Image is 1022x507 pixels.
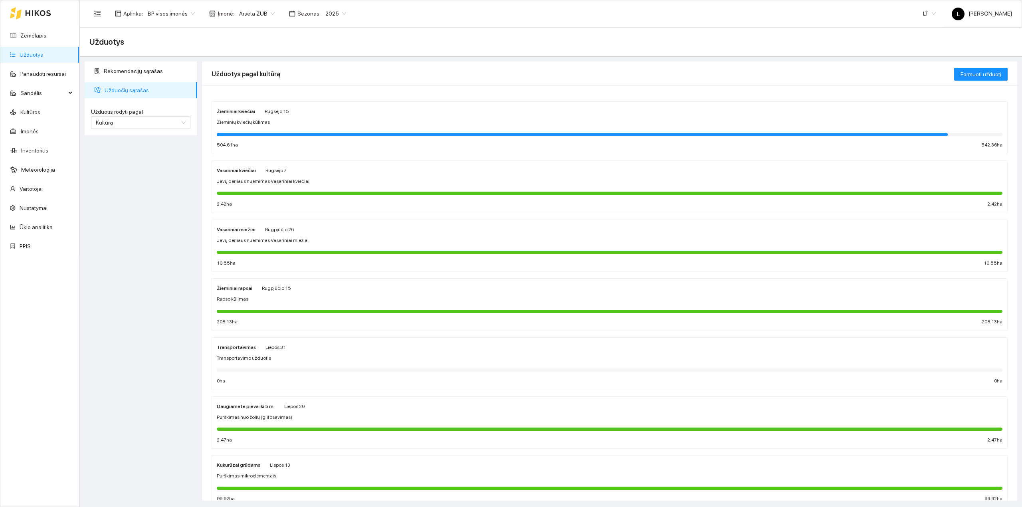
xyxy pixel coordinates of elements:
button: Formuoti užduotį [954,68,1008,81]
span: Rapso kūlimas [217,295,248,303]
a: Kultūros [20,109,40,115]
strong: Kukurūzai grūdams [217,462,260,468]
a: TransportavimasLiepos 31Transportavimo užduotis0ha0ha [212,337,1008,390]
span: Transportavimo užduotis [217,355,271,362]
a: Vasariniai kviečiaiRugsėjo 7Javų derliaus nuėmimas Vasariniai kviečiai2.42ha2.42ha [212,160,1008,213]
span: Sezonas : [297,9,321,18]
span: 542.36 ha [981,141,1002,149]
span: calendar [289,10,295,17]
a: Vasariniai miežiaiRugpjūčio 26Javų derliaus nuėmimas Vasariniai miežiai10.55ha10.55ha [212,220,1008,272]
a: Žieminiai kviečiaiRugsėjo 15Žieminių kviečių kūlimas504.61ha542.36ha [212,101,1008,154]
a: Panaudoti resursai [20,71,66,77]
span: LT [923,8,936,20]
span: Javų derliaus nuėmimas Vasariniai miežiai [217,237,309,244]
strong: Žieminiai kviečiai [217,109,255,114]
span: Aplinka : [123,9,143,18]
strong: Daugiametė pieva iki 5 m. [217,404,275,409]
span: Užduotys [89,36,124,48]
a: Įmonės [20,128,39,135]
a: Ūkio analitika [20,224,53,230]
span: layout [115,10,121,17]
a: Užduotys [20,51,43,58]
span: Užduočių sąrašas [105,82,191,98]
div: Užduotys pagal kultūrą [212,63,954,85]
span: solution [94,68,100,74]
span: Rugsėjo 7 [265,168,287,173]
span: Rugpjūčio 15 [262,285,291,291]
strong: Vasariniai miežiai [217,227,255,232]
span: Purškimas mikroelementais [217,472,276,480]
span: 2.42 ha [987,200,1002,208]
span: Žieminių kviečių kūlimas [217,119,270,126]
span: Rekomendacijų sąrašas [104,63,191,79]
span: 99.92 ha [984,495,1002,503]
a: Meteorologija [21,166,55,173]
a: PPIS [20,243,31,250]
strong: Vasariniai kviečiai [217,168,256,173]
span: 2.47 ha [217,436,232,444]
strong: Transportavimas [217,345,256,350]
span: 2025 [325,8,346,20]
span: 208.13 ha [217,318,238,326]
span: 0 ha [217,377,225,385]
label: Užduotis rodyti pagal [91,108,190,116]
span: 10.55 ha [217,259,236,267]
span: Javų derliaus nuėmimas Vasariniai kviečiai [217,178,309,185]
span: Rugpjūčio 26 [265,227,294,232]
span: L [957,8,960,20]
span: Liepos 13 [270,462,290,468]
span: Formuoti užduotį [961,70,1001,79]
a: Žieminiai rapsaiRugpjūčio 15Rapso kūlimas208.13ha208.13ha [212,278,1008,331]
span: shop [209,10,216,17]
span: Purškimas nuo žolių (glifosavimas) [217,414,292,421]
a: Daugiametė pieva iki 5 m.Liepos 20Purškimas nuo žolių (glifosavimas)2.47ha2.47ha [212,396,1008,449]
a: Nustatymai [20,205,48,211]
span: Arsėta ŽŪB [239,8,275,20]
span: Liepos 20 [284,404,305,409]
span: 0 ha [994,377,1002,385]
span: Liepos 31 [265,345,286,350]
span: [PERSON_NAME] [952,10,1012,17]
span: Rugsėjo 15 [265,109,289,114]
a: Žemėlapis [20,32,46,39]
span: 2.47 ha [987,436,1002,444]
span: Kultūrą [96,119,113,126]
span: Sandėlis [20,85,66,101]
span: 504.61 ha [217,141,238,149]
span: BP visos įmonės [148,8,195,20]
span: 208.13 ha [982,318,1002,326]
strong: Žieminiai rapsai [217,285,252,291]
span: Įmonė : [218,9,234,18]
span: 2.42 ha [217,200,232,208]
button: menu-fold [89,6,105,22]
a: Inventorius [21,147,48,154]
span: 99.92 ha [217,495,235,503]
a: Vartotojai [20,186,43,192]
span: menu-fold [94,10,101,17]
span: 10.55 ha [984,259,1002,267]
